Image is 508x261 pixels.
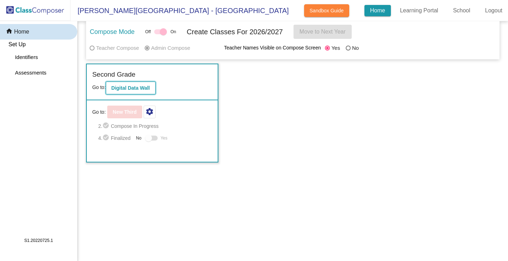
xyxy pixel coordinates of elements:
mat-icon: Example home icon [145,107,154,116]
button: Move to Next Year [294,25,352,39]
div: Yes [330,44,340,52]
a: School [447,5,476,16]
p: Create Classes For 2026/2027 [187,26,283,37]
button: New Third [107,106,143,118]
span: Sandbox Guide [310,8,344,13]
b: New Third [113,109,137,115]
span: Go to: [92,84,105,90]
label: Second Grade [92,70,135,80]
span: [PERSON_NAME][GEOGRAPHIC_DATA] - [GEOGRAPHIC_DATA] [71,5,289,16]
span: Go to: [92,108,105,116]
div: No [351,44,359,52]
p: Assessments [15,69,46,77]
mat-icon: home [6,28,14,36]
span: On [170,29,176,35]
mat-radio-group: Select an option [90,46,196,52]
button: Example home icon [144,106,156,118]
a: Learning Portal [394,5,444,16]
span: Move to Next Year [300,29,346,35]
b: Digital Data Wall [111,85,150,91]
button: Sandbox Guide [304,4,350,17]
mat-radio-group: Select an option [325,44,364,56]
p: Identifiers [15,53,38,61]
span: Set Up [8,41,26,47]
p: Home [14,28,29,36]
span: 4. Finalized [98,134,132,142]
mat-icon: check_circle [102,134,111,142]
div: Teacher Compose [95,44,139,52]
span: 2. Compose In Progress [98,122,212,130]
a: Home [364,5,391,16]
span: Yes [161,134,168,142]
span: Off [145,29,151,35]
button: Digital Data Wall [106,82,156,94]
a: Logout [479,5,508,16]
p: Teacher Names Visible on Compose Screen [224,44,321,52]
div: Admin Compose [150,44,190,52]
p: Compose Mode [90,27,134,37]
span: No [136,135,141,141]
mat-icon: check_circle [102,122,111,130]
